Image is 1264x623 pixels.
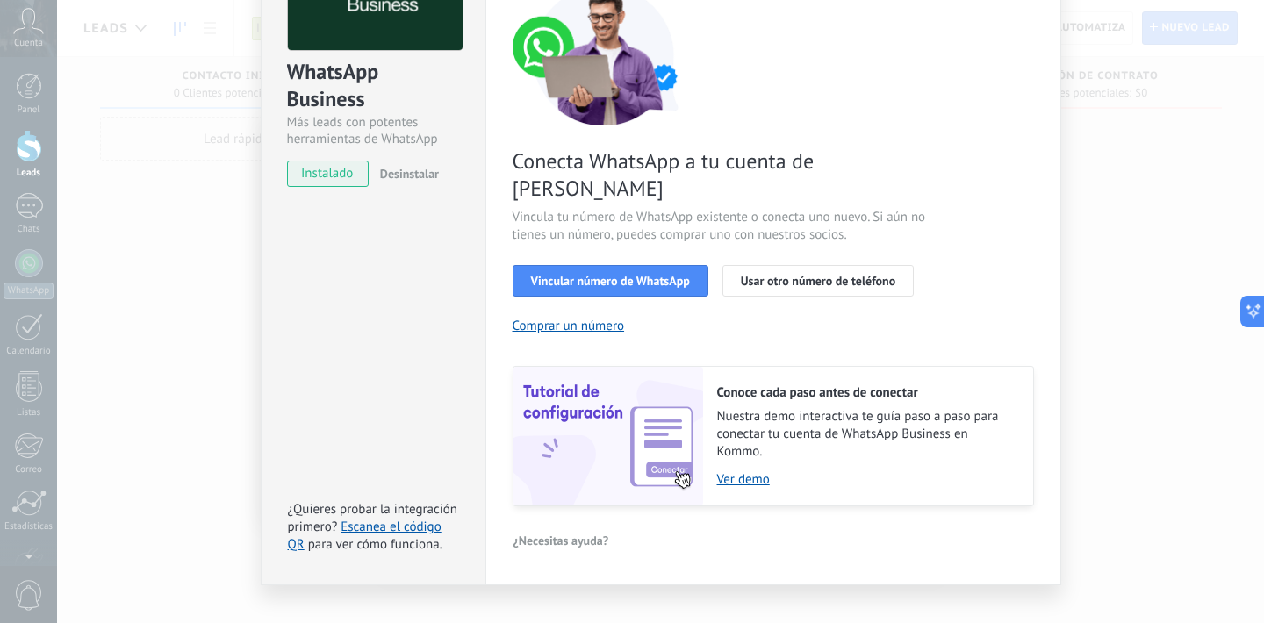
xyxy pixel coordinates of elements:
div: Más leads con potentes herramientas de WhatsApp [287,114,460,147]
span: ¿Quieres probar la integración primero? [288,501,458,535]
span: para ver cómo funciona. [308,536,442,553]
a: Ver demo [717,471,1016,488]
span: Usar otro número de teléfono [741,275,895,287]
div: WhatsApp Business [287,58,460,114]
button: Desinstalar [373,161,439,187]
span: Vincular número de WhatsApp [531,275,690,287]
span: instalado [288,161,368,187]
button: Usar otro número de teléfono [722,265,914,297]
h2: Conoce cada paso antes de conectar [717,384,1016,401]
span: Nuestra demo interactiva te guía paso a paso para conectar tu cuenta de WhatsApp Business en Kommo. [717,408,1016,461]
span: Desinstalar [380,166,439,182]
button: Comprar un número [513,318,625,334]
span: Vincula tu número de WhatsApp existente o conecta uno nuevo. Si aún no tienes un número, puedes c... [513,209,930,244]
span: Conecta WhatsApp a tu cuenta de [PERSON_NAME] [513,147,930,202]
a: Escanea el código QR [288,519,442,553]
span: ¿Necesitas ayuda? [513,534,609,547]
button: ¿Necesitas ayuda? [513,527,610,554]
button: Vincular número de WhatsApp [513,265,708,297]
